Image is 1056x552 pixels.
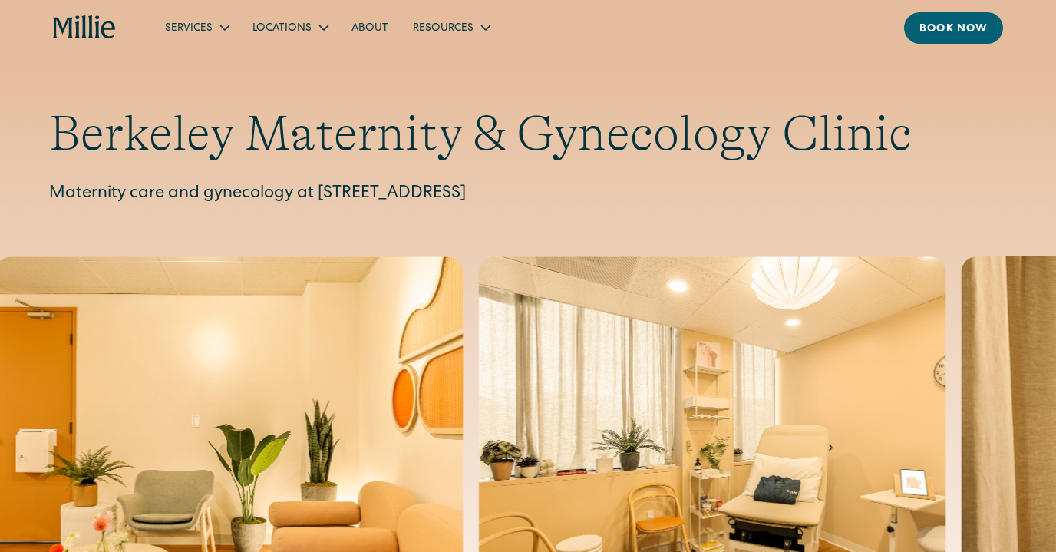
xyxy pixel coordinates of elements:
[53,15,116,40] a: home
[401,15,501,40] div: Resources
[919,21,988,38] div: Book now
[413,21,474,37] div: Resources
[49,182,1007,207] p: Maternity care and gynecology at [STREET_ADDRESS]
[165,21,213,37] div: Services
[252,21,312,37] div: Locations
[904,12,1003,44] a: Book now
[339,15,401,40] a: About
[49,104,1007,164] h1: Berkeley Maternity & Gynecology Clinic
[240,15,339,40] div: Locations
[153,15,240,40] div: Services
